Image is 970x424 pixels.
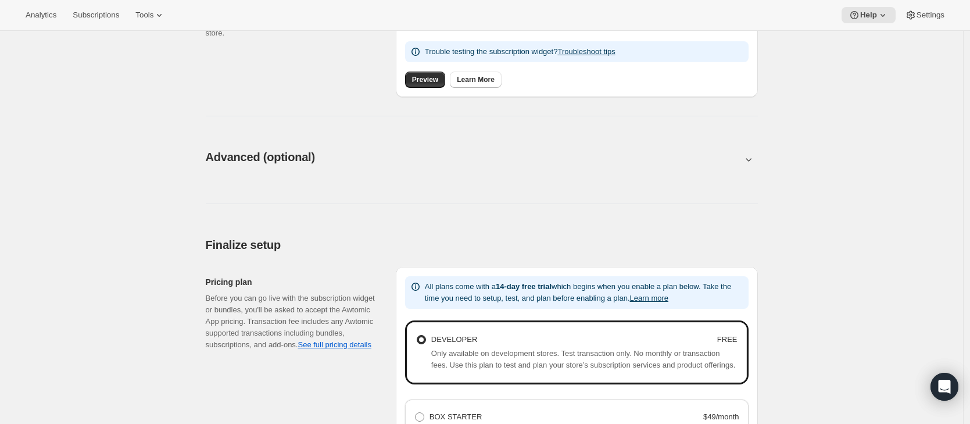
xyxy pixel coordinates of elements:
button: Analytics [19,7,63,23]
button: Learn more [630,294,668,302]
span: Learn More [457,75,495,84]
p: Trouble testing the subscription widget? [425,46,615,58]
span: Preview [412,75,438,84]
p: All plans come with a which begins when you enable a plan below. Take the time you need to setup,... [425,281,744,304]
a: Learn More [450,72,502,88]
button: Tools [128,7,172,23]
a: Troubleshoot tips [557,47,615,56]
div: Before you can go live with the subscription widget or bundles, you'll be asked to accept the Awt... [206,293,377,351]
span: Tools [135,10,153,20]
div: Open Intercom Messenger [930,373,958,401]
strong: FREE [717,335,738,344]
strong: $49/month [703,412,739,421]
span: Help [860,10,877,20]
button: Help [842,7,896,23]
span: Finalize setup [206,238,281,251]
span: Subscriptions [73,10,119,20]
a: Preview [405,72,445,88]
button: Subscriptions [66,7,126,23]
span: Settings [917,10,944,20]
h2: Pricing plan [206,276,377,288]
b: 14-day free trial [496,282,552,291]
span: Only available on development stores. Test transaction only. No monthly or transaction fees. Use ... [431,349,735,369]
a: See full pricing details [298,340,371,349]
span: Advanced (optional) [206,151,315,163]
button: Settings [898,7,951,23]
span: DEVELOPER [431,335,477,344]
span: BOX STARTER [429,412,482,421]
span: Analytics [26,10,56,20]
